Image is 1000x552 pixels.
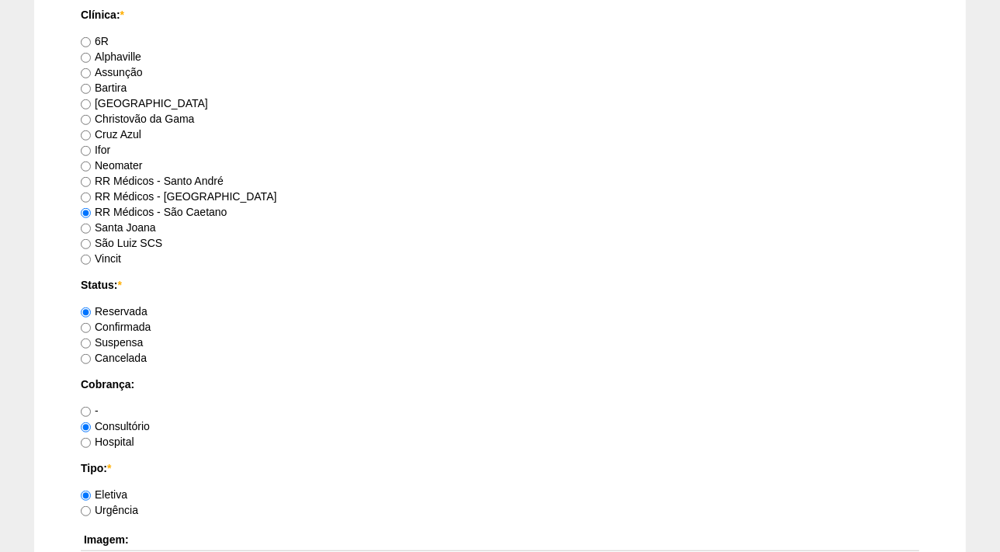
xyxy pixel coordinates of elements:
label: Confirmada [81,321,151,333]
span: Este campo é obrigatório. [107,462,111,474]
label: Eletiva [81,488,127,501]
input: Santa Joana [81,224,91,234]
input: Consultório [81,422,91,432]
input: Eletiva [81,491,91,501]
input: RR Médicos - Santo André [81,177,91,187]
label: Cruz Azul [81,128,141,141]
label: Consultório [81,420,150,432]
input: RR Médicos - [GEOGRAPHIC_DATA] [81,193,91,203]
span: Este campo é obrigatório. [117,279,121,291]
input: Bartira [81,84,91,94]
label: Reservada [81,305,148,318]
label: RR Médicos - Santo André [81,175,224,187]
input: - [81,407,91,417]
input: Cancelada [81,354,91,364]
input: Reservada [81,307,91,318]
input: Urgência [81,506,91,516]
th: Imagem: [81,529,919,551]
label: Status: [81,277,919,293]
label: - [81,404,99,417]
label: Santa Joana [81,221,156,234]
input: Suspensa [81,338,91,349]
input: Vincit [81,255,91,265]
input: Hospital [81,438,91,448]
label: Urgência [81,504,138,516]
label: 6R [81,35,109,47]
label: Ifor [81,144,110,156]
label: São Luiz SCS [81,237,162,249]
label: Neomater [81,159,142,172]
label: Christovão da Gama [81,113,194,125]
label: [GEOGRAPHIC_DATA] [81,97,208,109]
input: Alphaville [81,53,91,63]
input: Assunção [81,68,91,78]
label: Tipo: [81,460,919,476]
label: Bartira [81,82,127,94]
label: Alphaville [81,50,141,63]
input: 6R [81,37,91,47]
label: Vincit [81,252,121,265]
input: Cruz Azul [81,130,91,141]
input: Christovão da Gama [81,115,91,125]
label: Assunção [81,66,142,78]
input: Ifor [81,146,91,156]
label: Hospital [81,436,134,448]
input: Neomater [81,161,91,172]
label: Clínica: [81,7,919,23]
label: Cobrança: [81,377,919,392]
input: [GEOGRAPHIC_DATA] [81,99,91,109]
label: RR Médicos - [GEOGRAPHIC_DATA] [81,190,276,203]
span: Este campo é obrigatório. [120,9,124,21]
label: Cancelada [81,352,147,364]
input: São Luiz SCS [81,239,91,249]
input: RR Médicos - São Caetano [81,208,91,218]
label: RR Médicos - São Caetano [81,206,227,218]
input: Confirmada [81,323,91,333]
label: Suspensa [81,336,143,349]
